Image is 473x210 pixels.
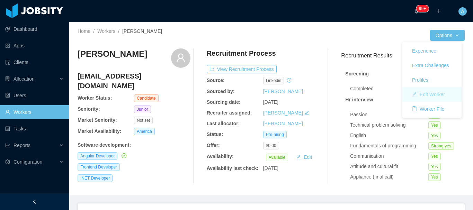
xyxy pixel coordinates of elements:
span: [DATE] [263,165,278,171]
span: [DATE] [263,99,278,105]
a: icon: robotUsers [5,89,64,102]
b: Offer: [207,143,220,148]
button: icon: editEdit Worker [407,89,450,100]
span: Angular Developer [78,152,117,160]
span: America [134,128,155,135]
h4: Recruitment Process [207,48,276,58]
div: Technical problem solving [350,121,428,129]
i: icon: plus [436,9,441,13]
button: Experience [407,45,442,56]
h3: [PERSON_NAME] [78,48,147,60]
h4: [EMAIL_ADDRESS][DOMAIN_NAME] [78,71,190,91]
h3: Recruitment Results [341,51,465,60]
span: Allocation [14,76,35,82]
a: icon: appstoreApps [5,39,64,53]
button: icon: editEdit [293,153,315,161]
i: icon: edit [304,110,309,115]
a: Workers [97,28,115,34]
span: [PERSON_NAME] [122,28,162,34]
span: Frontend Developer [78,163,120,171]
button: icon: exportView Recruitment Process [207,65,277,73]
b: Recruiter assigned: [207,110,252,116]
b: Status: [207,131,223,137]
button: Extra Challenges [407,60,455,71]
span: Yes [428,173,441,181]
b: Software development : [78,142,131,148]
b: Availability: [207,154,234,159]
span: .NET Developer [78,174,113,182]
a: icon: editEdit Worker [402,87,462,102]
span: Pre-hiring [263,131,287,138]
strong: Hr interview [345,97,373,102]
sup: 159 [416,5,429,12]
div: English [350,132,428,139]
span: / [93,28,95,34]
a: Extra Challenges [402,58,462,73]
a: icon: pie-chartDashboard [5,22,64,36]
b: Seniority: [78,106,100,112]
a: [PERSON_NAME] [263,121,303,126]
a: [PERSON_NAME] [263,89,303,94]
a: [PERSON_NAME] [263,110,303,116]
a: icon: check-circle [120,153,126,158]
div: Attitude and cultural fit [350,163,428,170]
i: icon: history [287,78,292,83]
span: A [461,7,464,16]
b: Sourced by: [207,89,235,94]
i: icon: solution [5,76,10,81]
button: Profiles [407,74,434,85]
span: Yes [428,153,441,160]
span: Configuration [14,159,42,165]
div: Passion [350,111,428,118]
b: Last allocator: [207,121,240,126]
button: Optionsicon: down [430,30,465,41]
a: Profiles [402,73,462,87]
button: icon: fileWorker File [407,103,450,115]
span: Yes [428,163,441,171]
span: / [118,28,119,34]
a: icon: exportView Recruitment Process [207,66,277,72]
div: Appliance (final call) [350,173,428,181]
span: Not set [134,117,153,124]
span: Strong-yes [428,142,454,150]
span: Yes [428,132,441,139]
a: Home [78,28,90,34]
div: Communication [350,153,428,160]
span: Junior [134,106,151,113]
b: Worker Status: [78,95,112,101]
b: Sourcing date: [207,99,241,105]
span: Reports [14,143,30,148]
a: icon: profileTasks [5,122,64,136]
span: $0.00 [263,142,279,149]
b: Availability last check: [207,165,259,171]
a: icon: userWorkers [5,105,64,119]
a: icon: fileWorker File [402,102,462,116]
span: linkedin [263,77,284,84]
a: icon: auditClients [5,55,64,69]
a: Experience [402,44,462,58]
i: icon: user [176,53,186,63]
span: Candidate [134,94,159,102]
strong: Screening [345,71,369,76]
span: Yes [428,121,441,129]
div: Completed [350,85,428,92]
i: icon: setting [5,159,10,164]
div: Fundamentals of programming [350,142,428,149]
i: icon: bell [414,9,419,13]
b: Source: [207,77,225,83]
i: icon: line-chart [5,143,10,148]
b: Market Seniority: [78,117,117,123]
i: icon: check-circle [122,153,126,158]
b: Market Availability: [78,128,122,134]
